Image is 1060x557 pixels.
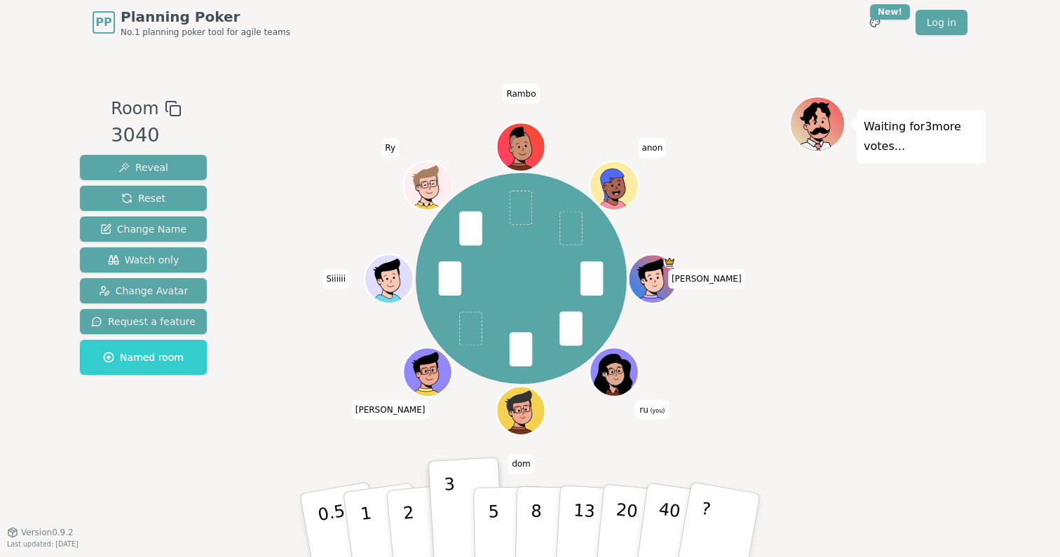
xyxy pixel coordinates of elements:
[668,269,745,289] span: Click to change your name
[638,138,666,158] span: Click to change your name
[80,247,207,273] button: Watch only
[91,315,196,329] span: Request a feature
[503,83,539,103] span: Click to change your name
[80,309,207,334] button: Request a feature
[636,399,668,419] span: Click to change your name
[322,269,349,289] span: Click to change your name
[864,117,979,156] p: Waiting for 3 more votes...
[664,256,676,268] span: Matthew J is the host
[7,527,74,538] button: Version0.9.2
[111,96,158,121] span: Room
[444,474,459,551] p: 3
[93,7,290,38] a: PPPlanning PokerNo.1 planning poker tool for agile teams
[99,284,189,298] span: Change Avatar
[121,27,290,38] span: No.1 planning poker tool for agile teams
[862,10,888,35] button: New!
[108,253,179,267] span: Watch only
[118,160,168,174] span: Reveal
[870,4,910,20] div: New!
[80,340,207,375] button: Named room
[592,349,637,394] button: Click to change your avatar
[648,407,665,413] span: (you)
[381,138,399,158] span: Click to change your name
[80,278,207,303] button: Change Avatar
[80,216,207,242] button: Change Name
[121,191,165,205] span: Reset
[352,399,429,419] span: Click to change your name
[916,10,967,35] a: Log in
[100,222,186,236] span: Change Name
[80,155,207,180] button: Reveal
[121,7,290,27] span: Planning Poker
[80,186,207,211] button: Reset
[21,527,74,538] span: Version 0.9.2
[508,454,534,474] span: Click to change your name
[103,350,184,364] span: Named room
[7,540,79,548] span: Last updated: [DATE]
[95,14,111,31] span: PP
[111,121,181,150] div: 3040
